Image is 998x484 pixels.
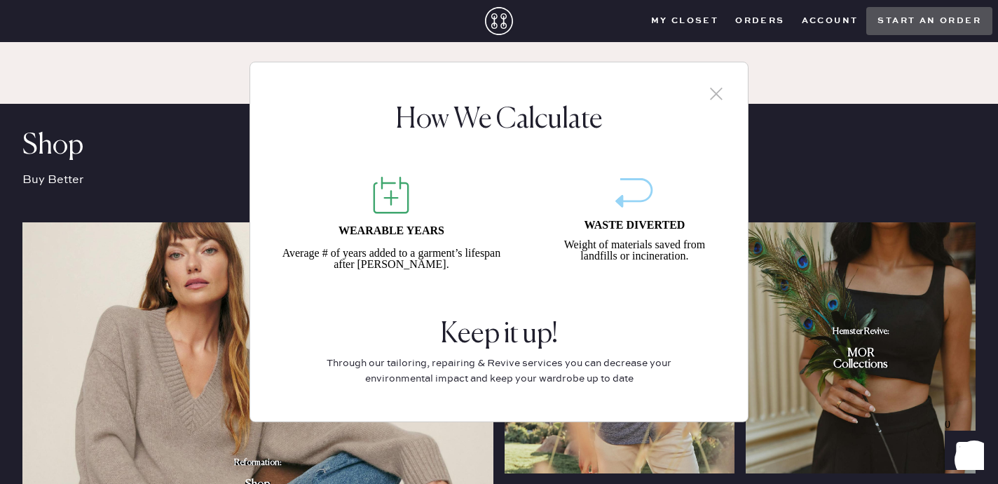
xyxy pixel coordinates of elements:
[440,318,558,349] span: Keep it up!
[395,105,603,135] span: How We Calculate
[584,220,685,231] span: WASTE DIVERTED
[339,225,444,236] span: WEARABLE YEARS
[256,355,742,410] span: Through our tailoring, repairing & Revive services you can decrease your environmental impact and...
[552,239,718,262] span: Weight of materials saved from landfills or incineration.
[280,248,503,270] span: Average # of years added to a garment’s lifespan after [PERSON_NAME].
[931,421,992,481] iframe: Front Chat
